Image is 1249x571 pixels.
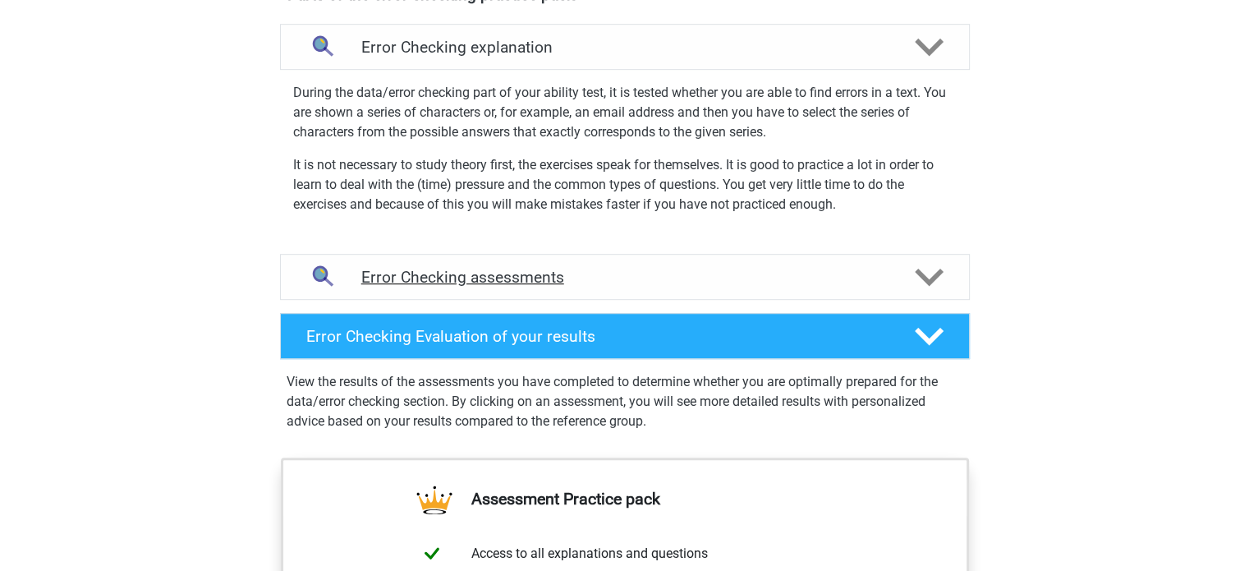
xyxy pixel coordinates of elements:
[306,327,889,346] h4: Error Checking Evaluation of your results
[273,254,976,300] a: assessments Error Checking assessments
[301,256,342,298] img: error checking assessments
[361,38,889,57] h4: Error Checking explanation
[361,268,889,287] h4: Error Checking assessments
[301,26,342,68] img: error checking explanations
[287,372,963,431] p: View the results of the assessments you have completed to determine whether you are optimally pre...
[293,83,957,142] p: During the data/error checking part of your ability test, it is tested whether you are able to fi...
[273,24,976,70] a: explanations Error Checking explanation
[273,313,976,359] a: Error Checking Evaluation of your results
[293,155,957,214] p: It is not necessary to study theory first, the exercises speak for themselves. It is good to prac...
